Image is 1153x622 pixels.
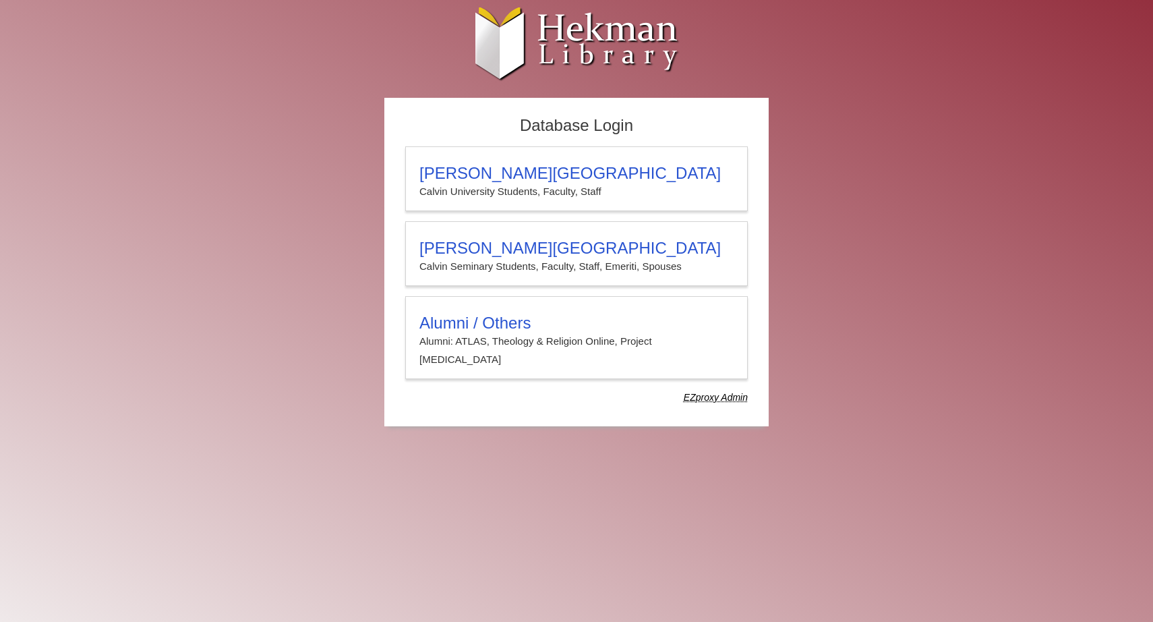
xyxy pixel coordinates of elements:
[405,221,748,286] a: [PERSON_NAME][GEOGRAPHIC_DATA]Calvin Seminary Students, Faculty, Staff, Emeriti, Spouses
[684,392,748,403] dfn: Use Alumni login
[419,314,734,333] h3: Alumni / Others
[419,333,734,368] p: Alumni: ATLAS, Theology & Religion Online, Project [MEDICAL_DATA]
[398,112,755,140] h2: Database Login
[419,258,734,275] p: Calvin Seminary Students, Faculty, Staff, Emeriti, Spouses
[405,146,748,211] a: [PERSON_NAME][GEOGRAPHIC_DATA]Calvin University Students, Faculty, Staff
[419,239,734,258] h3: [PERSON_NAME][GEOGRAPHIC_DATA]
[419,183,734,200] p: Calvin University Students, Faculty, Staff
[419,164,734,183] h3: [PERSON_NAME][GEOGRAPHIC_DATA]
[419,314,734,368] summary: Alumni / OthersAlumni: ATLAS, Theology & Religion Online, Project [MEDICAL_DATA]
